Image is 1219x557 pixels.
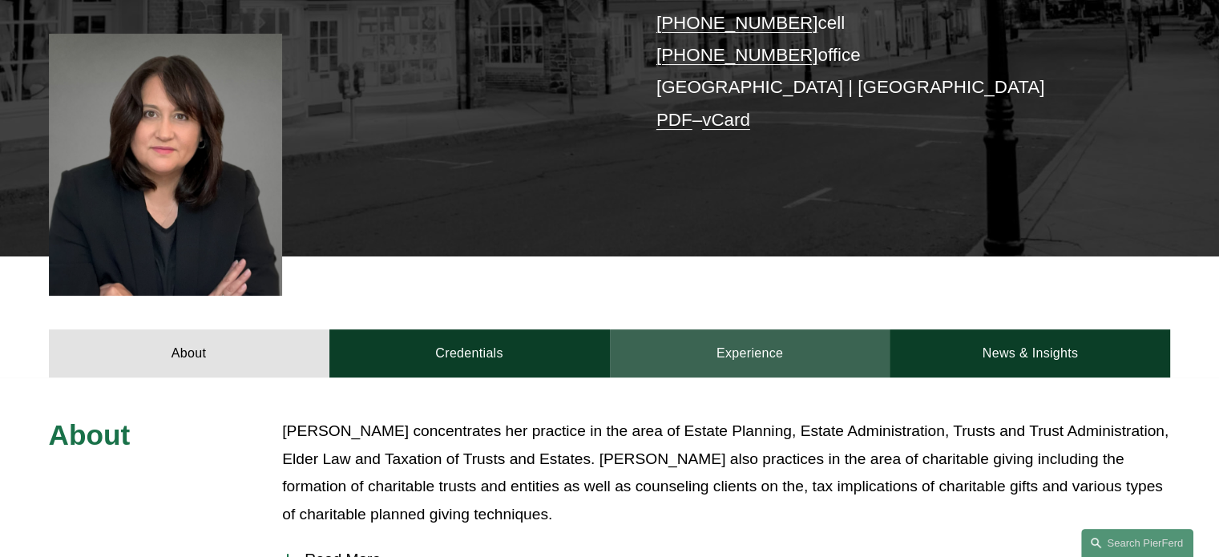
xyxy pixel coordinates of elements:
[656,110,692,130] a: PDF
[49,329,329,377] a: About
[329,329,610,377] a: Credentials
[702,110,750,130] a: vCard
[1081,529,1193,557] a: Search this site
[890,329,1170,377] a: News & Insights
[656,45,818,65] a: [PHONE_NUMBER]
[656,13,818,33] a: [PHONE_NUMBER]
[610,329,890,377] a: Experience
[49,419,131,450] span: About
[282,418,1170,528] p: [PERSON_NAME] concentrates her practice in the area of Estate Planning, Estate Administration, Tr...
